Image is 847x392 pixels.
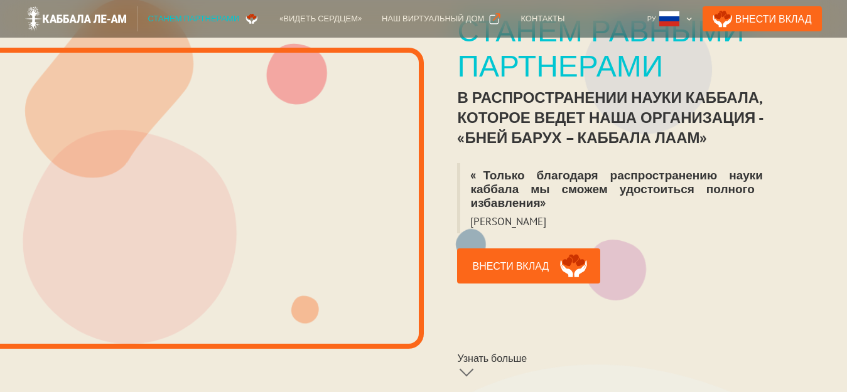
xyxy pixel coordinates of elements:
div: Ру [647,13,656,25]
a: Наш виртуальный дом [372,6,510,31]
div: Ру [642,6,698,31]
div: Контакты [521,13,564,25]
div: Наш виртуальный дом [382,13,484,25]
div: в распространении науки каббала, которое ведет наша организация - «Бней Барух – Каббала лаАм» [457,88,813,148]
a: Внести вклад [457,248,600,283]
a: Контакты [510,6,575,31]
div: Станем партнерами [148,13,239,25]
div: Узнать больше [457,352,527,364]
a: «Видеть сердцем» [269,6,372,31]
div: Станем равными партнерами [457,13,813,83]
blockquote: [PERSON_NAME] [457,215,556,233]
blockquote: «Только благодаря распространению науки каббала мы сможем удостоиться полного избавления» [457,163,813,215]
a: Узнать больше [457,351,600,384]
div: «Видеть сердцем» [279,13,362,25]
a: Внести Вклад [703,6,822,31]
a: Станем партнерами [138,6,269,31]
